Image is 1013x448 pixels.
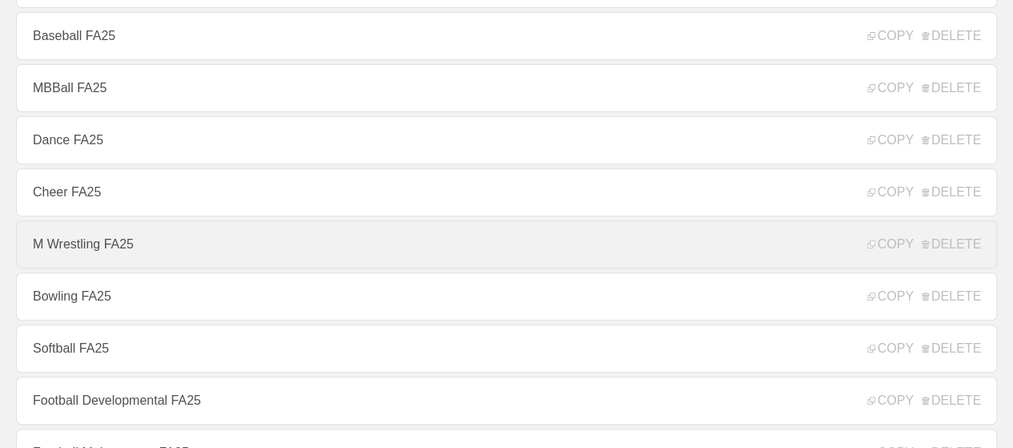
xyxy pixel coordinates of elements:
a: Dance FA25 [16,116,997,164]
span: DELETE [922,133,981,147]
a: Bowling FA25 [16,272,997,321]
a: MBBall FA25 [16,64,997,112]
span: COPY [867,133,913,147]
span: DELETE [922,185,981,200]
a: M Wrestling FA25 [16,220,997,268]
a: Softball FA25 [16,325,997,373]
span: DELETE [922,237,981,252]
iframe: Chat Widget [725,262,1013,448]
span: COPY [867,81,913,95]
a: Cheer FA25 [16,168,997,216]
a: Baseball FA25 [16,12,997,60]
a: Football Developmental FA25 [16,377,997,425]
span: COPY [867,29,913,43]
span: COPY [867,185,913,200]
span: DELETE [922,29,981,43]
span: DELETE [922,81,981,95]
span: COPY [867,237,913,252]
